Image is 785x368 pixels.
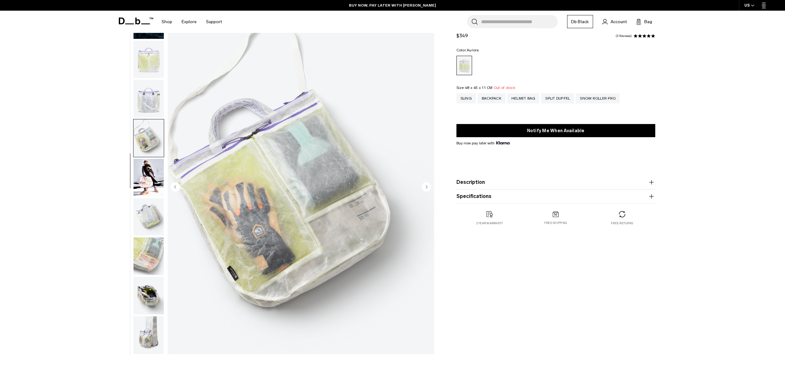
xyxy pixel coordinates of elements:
p: Free shipping [544,221,567,225]
span: Account [611,18,627,25]
span: Aurora [467,48,479,52]
img: Weigh_Lighter_Helmet_Bag_32L_4.png [133,119,164,157]
button: Weigh_Lighter_Helmet_Bag_32L_4.png [133,119,164,157]
button: Description [456,179,655,186]
img: Weigh_Lighter_Helmet_Bag_32L_4.png [168,21,434,354]
a: Sling [456,93,476,103]
a: Split Duffel [541,93,574,103]
legend: Color: [456,48,479,52]
a: Backpack [478,93,506,103]
a: Account [602,18,627,25]
img: Weigh Lighter Helmet Bag 32L Aurora [133,159,164,196]
img: Weigh_Lighter_Helmet_Bag_32L_5.png [133,198,164,236]
button: Next slide [422,182,431,193]
span: Buy now pay later with [456,140,510,146]
a: Shop [162,11,172,33]
span: $349 [456,33,468,39]
p: Free returns [611,221,633,225]
button: Weigh_Lighter_Helmet_Bag_32L_7.png [133,277,164,315]
a: Aurora [456,56,472,75]
button: Weigh_Lighter_Helmet_Bag_32L_2.png [133,40,164,79]
legend: Size: [456,86,515,90]
a: Snow Roller Pro [576,93,620,103]
a: Db Black [567,15,593,28]
p: 2 year warranty [476,221,503,225]
img: {"height" => 20, "alt" => "Klarna"} [496,141,510,144]
img: Weigh_Lighter_Helmet_Bag_32L_2.png [133,41,164,78]
button: Weigh_Lighter_Helmet_Bag_32L_3.png [133,80,164,118]
nav: Main Navigation [157,11,227,33]
button: Weigh Lighter Helmet Bag 32L Aurora [133,158,164,197]
button: Previous slide [171,182,180,193]
button: Weigh_Lighter_Helmet_Bag_32L_8.png [133,316,164,354]
a: BUY NOW, PAY LATER WITH [PERSON_NAME] [349,3,436,8]
a: 3 reviews [616,34,632,38]
button: Bag [636,18,652,25]
button: Specifications [456,193,655,200]
img: Weigh_Lighter_Helmet_Bag_32L_3.png [133,80,164,117]
a: Explore [182,11,197,33]
img: Weigh_Lighter_Helmet_Bag_32L_8.png [133,316,164,354]
button: Weigh_Lighter_Helmet_Bag_32L_5.png [133,198,164,236]
img: Weigh_Lighter_Helmet_Bag_32L_7.png [133,277,164,314]
img: Weigh_Lighter_Helmet_Bag_32L_6.png [133,237,164,275]
button: Notify Me When Available [456,124,655,137]
li: 5 / 10 [168,21,434,354]
a: Support [206,11,222,33]
button: Weigh_Lighter_Helmet_Bag_32L_6.png [133,237,164,275]
a: Helmet Bag [507,93,540,103]
span: Out of stock [494,86,515,90]
span: Bag [644,18,652,25]
span: 48 x 45 x 11 CM [465,86,493,90]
